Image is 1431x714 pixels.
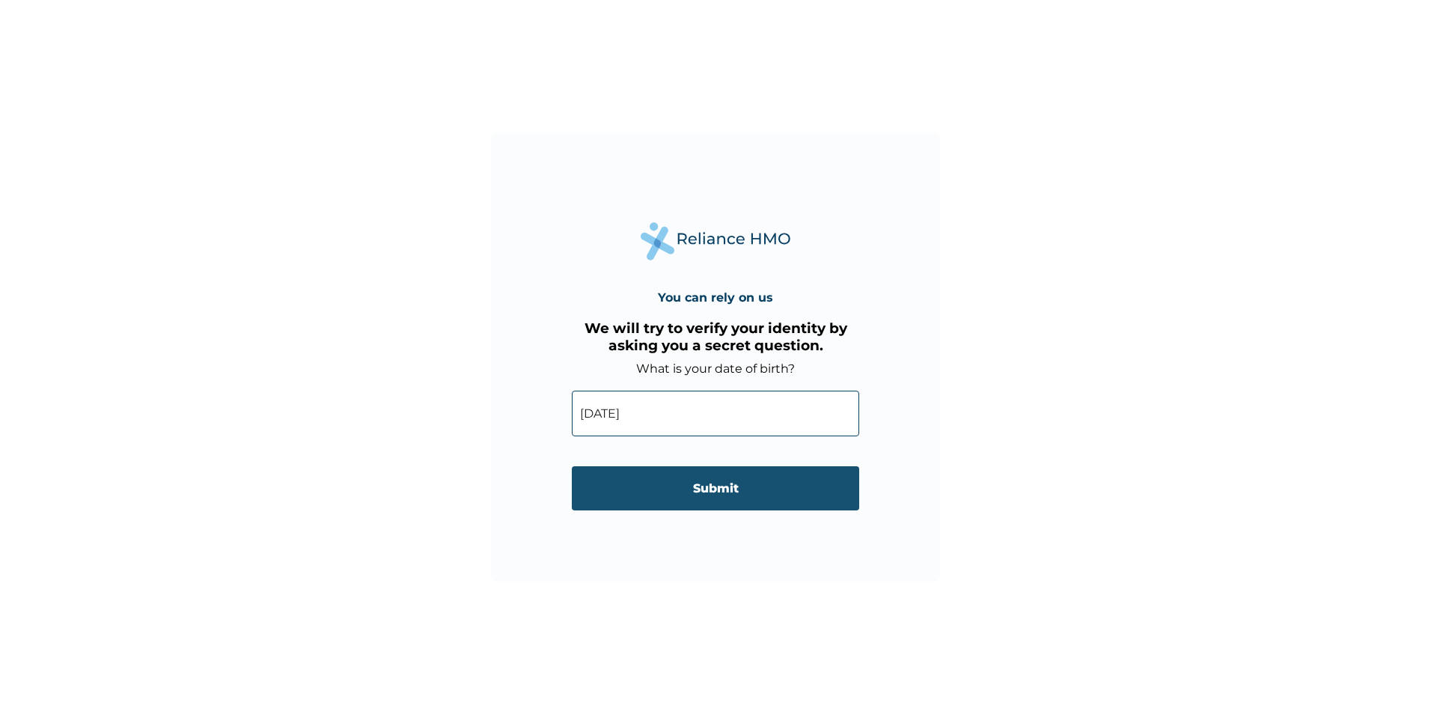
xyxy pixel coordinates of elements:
[572,466,859,510] input: Submit
[641,222,790,260] img: Reliance Health's Logo
[658,290,773,305] h4: You can rely on us
[572,320,859,354] h3: We will try to verify your identity by asking you a secret question.
[572,391,859,436] input: DD-MM-YYYY
[636,361,795,376] label: What is your date of birth?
